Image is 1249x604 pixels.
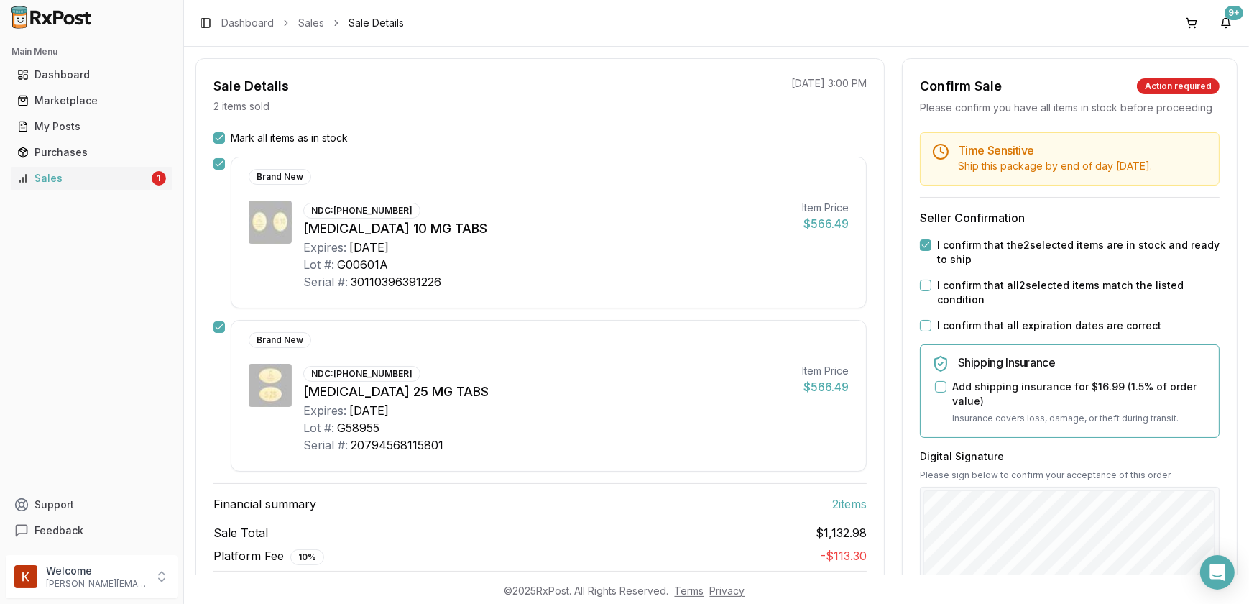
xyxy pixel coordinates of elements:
[249,364,292,407] img: Jardiance 25 MG TABS
[6,167,178,190] button: Sales1
[303,273,348,290] div: Serial #:
[11,62,172,88] a: Dashboard
[802,378,849,395] div: $566.49
[14,565,37,588] img: User avatar
[46,564,146,578] p: Welcome
[249,201,292,244] img: Jardiance 10 MG TABS
[821,549,867,563] span: - $113.30
[920,449,1220,464] h3: Digital Signature
[298,16,324,30] a: Sales
[6,63,178,86] button: Dashboard
[152,171,166,186] div: 1
[231,131,348,145] label: Mark all items as in stock
[11,46,172,58] h2: Main Menu
[6,6,98,29] img: RxPost Logo
[34,523,83,538] span: Feedback
[17,68,166,82] div: Dashboard
[249,332,311,348] div: Brand New
[221,16,404,30] nav: breadcrumb
[1200,555,1235,590] div: Open Intercom Messenger
[6,115,178,138] button: My Posts
[816,524,867,541] span: $1,132.98
[832,495,867,513] span: 2 item s
[802,215,849,232] div: $566.49
[17,145,166,160] div: Purchases
[958,357,1207,368] h5: Shipping Insurance
[952,380,1207,408] label: Add shipping insurance for $16.99 ( 1.5 % of order value)
[958,160,1152,172] span: Ship this package by end of day [DATE] .
[937,238,1220,267] label: I confirm that the 2 selected items are in stock and ready to ship
[6,492,178,518] button: Support
[213,495,316,513] span: Financial summary
[952,411,1207,426] p: Insurance covers loss, damage, or theft during transit.
[349,402,389,419] div: [DATE]
[349,239,389,256] div: [DATE]
[1215,12,1238,35] button: 9+
[1225,6,1243,20] div: 9+
[802,364,849,378] div: Item Price
[11,114,172,139] a: My Posts
[349,16,404,30] span: Sale Details
[11,165,172,191] a: Sales1
[249,169,311,185] div: Brand New
[675,585,704,597] a: Terms
[337,419,379,436] div: G58955
[303,203,420,219] div: NDC: [PHONE_NUMBER]
[303,382,791,402] div: [MEDICAL_DATA] 25 MG TABS
[303,366,420,382] div: NDC: [PHONE_NUMBER]
[11,139,172,165] a: Purchases
[6,518,178,544] button: Feedback
[17,171,149,186] div: Sales
[303,256,334,273] div: Lot #:
[17,93,166,108] div: Marketplace
[920,101,1220,115] div: Please confirm you have all items in stock before proceeding
[213,547,324,565] span: Platform Fee
[920,76,1002,96] div: Confirm Sale
[710,585,745,597] a: Privacy
[303,436,348,454] div: Serial #:
[303,402,346,419] div: Expires:
[303,419,334,436] div: Lot #:
[221,16,274,30] a: Dashboard
[213,524,268,541] span: Sale Total
[303,239,346,256] div: Expires:
[11,88,172,114] a: Marketplace
[303,219,791,239] div: [MEDICAL_DATA] 10 MG TABS
[802,201,849,215] div: Item Price
[937,319,1161,333] label: I confirm that all expiration dates are correct
[920,209,1220,226] h3: Seller Confirmation
[351,273,441,290] div: 30110396391226
[351,436,443,454] div: 20794568115801
[920,470,1220,481] p: Please sign below to confirm your acceptance of this order
[290,549,324,565] div: 10 %
[1137,78,1220,94] div: Action required
[17,119,166,134] div: My Posts
[337,256,388,273] div: G00601A
[213,76,289,96] div: Sale Details
[958,145,1207,156] h5: Time Sensitive
[791,76,867,91] p: [DATE] 3:00 PM
[937,278,1220,307] label: I confirm that all 2 selected items match the listed condition
[213,99,269,114] p: 2 items sold
[46,578,146,590] p: [PERSON_NAME][EMAIL_ADDRESS][DOMAIN_NAME]
[6,141,178,164] button: Purchases
[6,89,178,112] button: Marketplace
